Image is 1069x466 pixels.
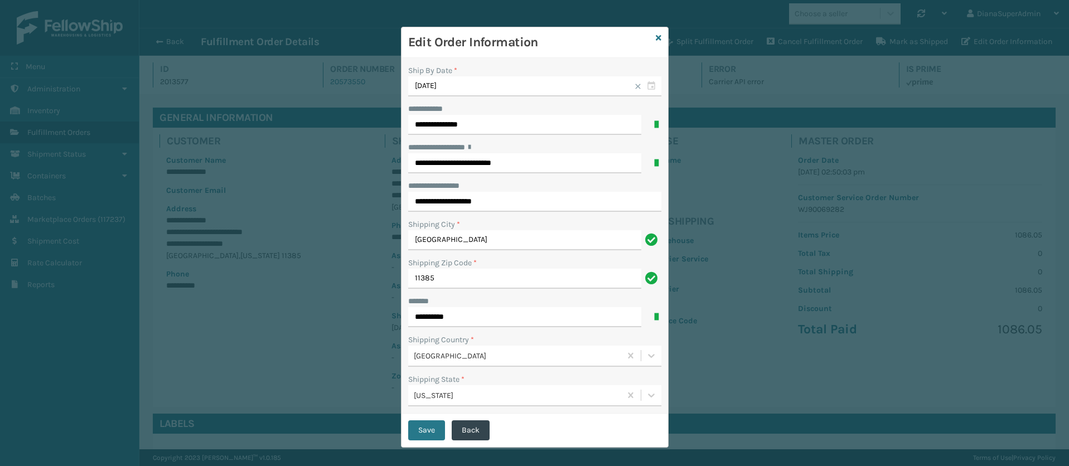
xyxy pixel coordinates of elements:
button: Save [408,420,445,440]
h3: Edit Order Information [408,34,651,51]
label: Shipping State [408,373,465,385]
button: Back [452,420,490,440]
label: Shipping Zip Code [408,257,477,269]
input: MM/DD/YYYY [408,76,661,96]
label: Shipping Country [408,334,474,346]
div: [US_STATE] [414,390,622,401]
div: [GEOGRAPHIC_DATA] [414,350,622,362]
label: Shipping City [408,219,460,230]
label: Ship By Date [408,66,457,75]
